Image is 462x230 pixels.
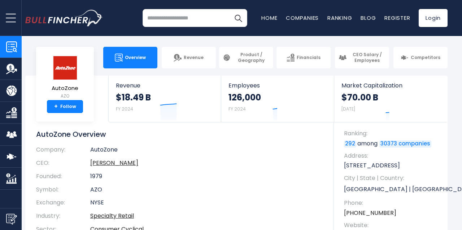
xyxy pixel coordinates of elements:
th: CEO: [36,157,90,170]
strong: + [54,103,58,110]
a: Ranking [327,14,352,22]
small: FY 2024 [116,106,133,112]
a: Blog [361,14,376,22]
p: [STREET_ADDRESS] [344,162,440,170]
span: Revenue [116,82,214,89]
th: Industry: [36,209,90,223]
a: Revenue $18.49 B FY 2024 [109,76,221,122]
h1: AutoZone Overview [36,130,323,139]
p: among [344,140,440,148]
a: Competitors [393,47,448,68]
strong: $70.00 B [341,92,378,103]
td: AutoZone [90,146,323,157]
span: Financials [297,55,321,60]
span: Address: [344,152,440,160]
a: 30373 companies [379,140,431,148]
small: AZO [52,93,78,99]
small: [DATE] [341,106,355,112]
a: CEO Salary / Employees [335,47,389,68]
span: Ranking: [344,130,440,137]
a: Product / Geography [219,47,273,68]
span: CEO Salary / Employees [349,52,385,63]
p: [GEOGRAPHIC_DATA] | [GEOGRAPHIC_DATA] | US [344,184,440,195]
td: NYSE [90,196,323,209]
a: Home [261,14,277,22]
a: [PHONE_NUMBER] [344,209,396,217]
a: Register [384,14,410,22]
span: Website: [344,221,440,229]
a: Employees 126,000 FY 2024 [221,76,334,122]
td: AZO [90,183,323,197]
span: Overview [125,55,146,60]
small: FY 2024 [228,106,246,112]
span: Revenue [184,55,204,60]
span: Employees [228,82,326,89]
th: Founded: [36,170,90,183]
td: 1979 [90,170,323,183]
a: Revenue [162,47,216,68]
strong: $18.49 B [116,92,151,103]
th: Company: [36,146,90,157]
th: Exchange: [36,196,90,209]
span: City | State | Country: [344,174,440,182]
a: +Follow [47,100,83,113]
strong: 126,000 [228,92,261,103]
a: Specialty Retail [90,212,134,220]
span: Product / Geography [233,52,270,63]
a: Go to homepage [25,10,103,26]
a: Login [419,9,448,27]
span: Phone: [344,199,440,207]
a: 292 [344,140,356,148]
a: Market Capitalization $70.00 B [DATE] [334,76,447,122]
a: ceo [90,159,138,167]
button: Search [229,9,247,27]
a: Financials [276,47,331,68]
a: Companies [286,14,319,22]
th: Symbol: [36,183,90,197]
span: Competitors [411,55,440,60]
img: bullfincher logo [25,10,103,26]
a: Overview [103,47,157,68]
a: AutoZone AZO [51,55,79,100]
span: Market Capitalization [341,82,440,89]
span: AutoZone [52,85,78,91]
